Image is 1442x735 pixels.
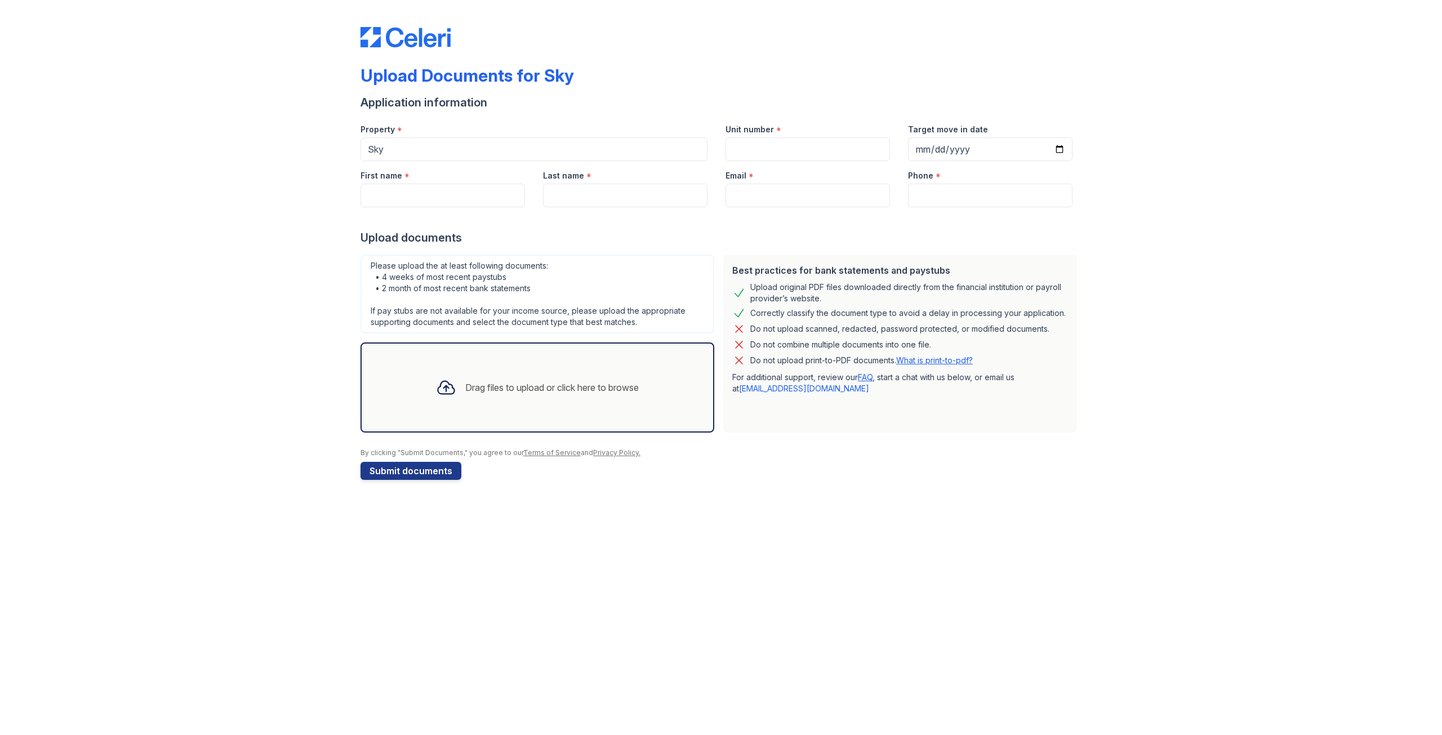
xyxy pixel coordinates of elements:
[750,322,1049,336] div: Do not upload scanned, redacted, password protected, or modified documents.
[726,124,774,135] label: Unit number
[750,355,973,366] p: Do not upload print-to-PDF documents.
[593,448,640,457] a: Privacy Policy.
[858,372,873,382] a: FAQ
[360,255,714,333] div: Please upload the at least following documents: • 4 weeks of most recent paystubs • 2 month of mo...
[360,65,574,86] div: Upload Documents for Sky
[908,124,988,135] label: Target move in date
[543,170,584,181] label: Last name
[896,355,973,365] a: What is print-to-pdf?
[360,124,395,135] label: Property
[732,372,1068,394] p: For additional support, review our , start a chat with us below, or email us at
[360,448,1081,457] div: By clicking "Submit Documents," you agree to our and
[750,338,931,351] div: Do not combine multiple documents into one file.
[360,170,402,181] label: First name
[750,282,1068,304] div: Upload original PDF files downloaded directly from the financial institution or payroll provider’...
[908,170,933,181] label: Phone
[360,462,461,480] button: Submit documents
[360,27,451,47] img: CE_Logo_Blue-a8612792a0a2168367f1c8372b55b34899dd931a85d93a1a3d3e32e68fde9ad4.png
[360,230,1081,246] div: Upload documents
[465,381,639,394] div: Drag files to upload or click here to browse
[523,448,581,457] a: Terms of Service
[750,306,1066,320] div: Correctly classify the document type to avoid a delay in processing your application.
[360,95,1081,110] div: Application information
[726,170,746,181] label: Email
[732,264,1068,277] div: Best practices for bank statements and paystubs
[739,384,869,393] a: [EMAIL_ADDRESS][DOMAIN_NAME]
